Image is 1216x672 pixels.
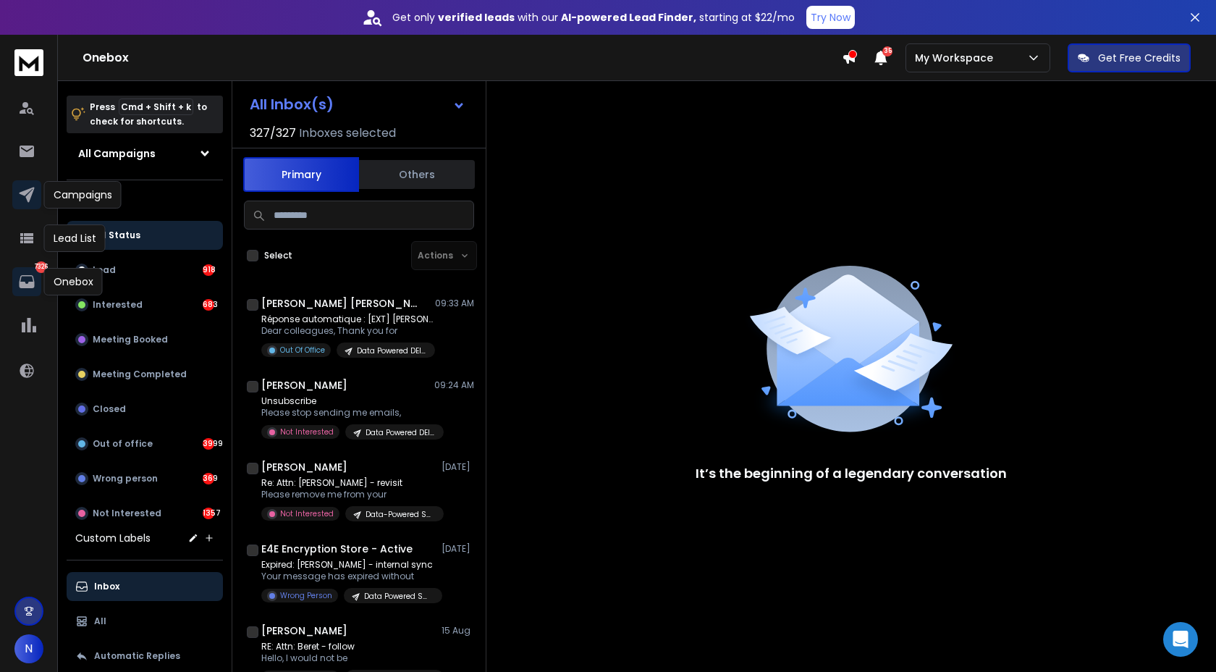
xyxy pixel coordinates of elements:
p: Meeting Booked [93,334,168,345]
strong: verified leads [438,10,515,25]
button: Closed [67,395,223,424]
p: Data Powered DEI - Keynotive [366,427,435,438]
h3: Filters [67,192,223,212]
p: Not Interested [280,508,334,519]
button: N [14,634,43,663]
button: All [67,607,223,636]
button: Automatic Replies [67,642,223,671]
button: Get Free Credits [1068,43,1191,72]
p: 15 Aug [442,625,474,637]
p: 7326 [35,261,47,273]
button: Lead918 [67,256,223,285]
p: Out of office [93,438,153,450]
h1: All Inbox(s) [250,97,334,112]
h1: All Campaigns [78,146,156,161]
div: Open Intercom Messenger [1163,622,1198,657]
p: Please stop sending me emails, [261,407,435,419]
div: 3999 [203,438,214,450]
p: Meeting Completed [93,369,187,380]
p: All Status [94,230,140,241]
p: Not Interested [93,508,161,519]
p: Lead [93,264,116,276]
p: Interested [93,299,143,311]
a: 7326 [12,267,41,296]
p: Dear colleagues, Thank you for [261,325,435,337]
strong: AI-powered Lead Finder, [561,10,696,25]
p: Get Free Credits [1098,51,1181,65]
button: Inbox [67,572,223,601]
p: Wrong Person [280,590,332,601]
span: 327 / 327 [250,125,296,142]
p: Re: Attn: [PERSON_NAME] - revisit [261,477,435,489]
p: Expired: [PERSON_NAME] - internal sync [261,559,435,571]
p: It’s the beginning of a legendary conversation [696,463,1007,484]
p: [DATE] [442,543,474,555]
button: All Campaigns [67,139,223,168]
p: Réponse automatique : [EXT] [PERSON_NAME] - [261,314,435,325]
h1: E4E Encryption Store - Active [261,542,413,556]
p: Inbox [94,581,119,592]
button: Meeting Booked [67,325,223,354]
div: Onebox [44,268,103,295]
p: My Workspace [915,51,999,65]
h3: Custom Labels [75,531,151,545]
span: 35 [882,46,892,56]
div: 683 [203,299,214,311]
p: RE: Attn: Beret - follow [261,641,435,652]
p: Automatic Replies [94,650,180,662]
p: Data Powered SWP - Keynotive [364,591,434,602]
h1: [PERSON_NAME] [261,460,347,474]
label: Select [264,250,292,261]
button: Primary [243,157,359,192]
h3: Inboxes selected [299,125,396,142]
p: Get only with our starting at $22/mo [392,10,795,25]
p: Please remove me from your [261,489,435,500]
p: Out Of Office [280,345,325,356]
span: Cmd + Shift + k [119,98,193,115]
h1: Onebox [83,49,842,67]
button: Not Interested1357 [67,499,223,528]
p: Unsubscribe [261,395,435,407]
button: Interested683 [67,290,223,319]
button: Meeting Completed [67,360,223,389]
h1: [PERSON_NAME] [261,378,347,392]
img: logo [14,49,43,76]
div: 1357 [203,508,214,519]
p: Not Interested [280,427,334,437]
p: Wrong person [93,473,158,484]
div: Campaigns [44,181,122,209]
p: Closed [93,403,126,415]
p: 09:33 AM [435,298,474,309]
p: 09:24 AM [434,379,474,391]
button: Others [359,159,475,190]
button: Try Now [806,6,855,29]
div: 369 [203,473,214,484]
p: Hello, I would not be [261,652,435,664]
p: Press to check for shortcuts. [90,100,207,129]
button: All Status [67,221,223,250]
button: Wrong person369 [67,464,223,493]
p: All [94,616,106,627]
button: Out of office3999 [67,429,223,458]
h1: [PERSON_NAME] [PERSON_NAME] [261,296,421,311]
div: 918 [203,264,214,276]
h1: [PERSON_NAME] [261,623,347,638]
div: Lead List [44,224,106,252]
p: Data-Powered SWP (Learnova - Dedicated Server) [366,509,435,520]
p: Your message has expired without [261,571,435,582]
p: Try Now [811,10,850,25]
p: Data Powered DEI - Keynotive [357,345,426,356]
p: [DATE] [442,461,474,473]
button: All Inbox(s) [238,90,477,119]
